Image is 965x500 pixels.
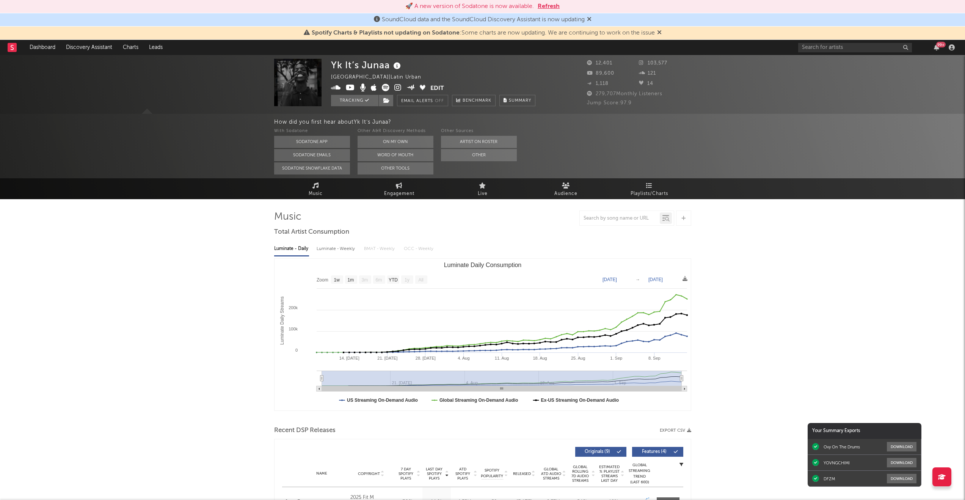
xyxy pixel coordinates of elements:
text: 14. [DATE] [339,356,359,360]
button: Word Of Mouth [358,149,433,161]
text: 28. [DATE] [415,356,435,360]
span: 89,600 [587,71,614,76]
div: Luminate - Weekly [317,242,356,255]
span: 103,577 [639,61,667,66]
button: Features(4) [632,447,683,457]
span: Benchmark [463,96,491,105]
div: Name [297,471,347,476]
text: Global Streaming On-Demand Audio [439,398,518,403]
button: On My Own [358,136,433,148]
div: Other Sources [441,127,517,136]
div: [GEOGRAPHIC_DATA] | Latin Urban [331,73,430,82]
div: YOVNGCHIMI [824,460,850,465]
span: Jump Score: 97.9 [587,101,632,105]
a: Leads [144,40,168,55]
text: → [635,277,640,282]
span: SoundCloud data and the SoundCloud Discovery Assistant is now updating [382,17,585,23]
svg: Luminate Daily Consumption [275,259,691,410]
text: 1. Sep [610,356,622,360]
text: 25. Aug [571,356,585,360]
span: Dismiss [587,17,592,23]
button: Sodatone Emails [274,149,350,161]
button: Sodatone Snowflake Data [274,162,350,175]
a: Music [274,178,358,199]
span: Audience [554,189,577,198]
div: Your Summary Exports [808,423,921,439]
button: Download [887,474,916,483]
a: Playlists/Charts [608,178,691,199]
div: With Sodatone [274,127,350,136]
a: Discovery Assistant [61,40,118,55]
span: Copyright [358,472,380,476]
a: Charts [118,40,144,55]
div: Luminate - Daily [274,242,309,255]
button: Download [887,442,916,451]
text: 4. Aug [458,356,469,360]
span: Global Rolling 7D Audio Streams [570,465,591,483]
div: DFZM [824,476,835,481]
span: Engagement [384,189,414,198]
input: Search by song name or URL [580,215,660,222]
button: Sodatone App [274,136,350,148]
span: Released [513,472,531,476]
text: 1y [405,277,410,283]
text: All [418,277,423,283]
text: 3m [361,277,368,283]
span: 279,707 Monthly Listeners [587,91,662,96]
span: Originals ( 9 ) [580,450,615,454]
button: Other [441,149,517,161]
span: : Some charts are now updating. We are continuing to work on the issue [312,30,655,36]
span: Spotify Popularity [481,468,503,479]
span: 14 [639,81,653,86]
text: 11. Aug [494,356,508,360]
text: 200k [289,305,298,310]
button: Originals(9) [575,447,626,457]
span: Recent DSP Releases [274,426,336,435]
a: Live [441,178,524,199]
text: 6m [375,277,382,283]
div: 99 + [936,42,946,47]
span: Live [478,189,488,198]
button: Email AlertsOff [397,95,448,106]
a: Engagement [358,178,441,199]
span: Last Day Spotify Plays [424,467,444,481]
button: Edit [430,84,444,93]
span: Dismiss [657,30,662,36]
a: Dashboard [24,40,61,55]
span: 1,118 [587,81,609,86]
text: [DATE] [648,277,663,282]
text: [DATE] [603,277,617,282]
button: Tracking [331,95,378,106]
span: 12,401 [587,61,612,66]
text: Ex-US Streaming On-Demand Audio [541,398,619,403]
button: Export CSV [660,428,691,433]
span: Music [309,189,323,198]
button: Refresh [538,2,560,11]
span: Spotify Charts & Playlists not updating on Sodatone [312,30,460,36]
div: 🚀 A new version of Sodatone is now available. [405,2,534,11]
span: Estimated % Playlist Streams Last Day [599,465,620,483]
span: Playlists/Charts [631,189,668,198]
text: YTD [388,277,397,283]
text: Zoom [317,277,328,283]
text: 1w [334,277,340,283]
button: Artist on Roster [441,136,517,148]
text: Luminate Daily Streams [279,296,284,344]
span: ATD Spotify Plays [453,467,473,481]
div: Global Streaming Trend (Last 60D) [628,462,651,485]
text: 21. [DATE] [377,356,397,360]
text: 8. Sep [648,356,660,360]
a: Audience [524,178,608,199]
span: Global ATD Audio Streams [541,467,562,481]
text: 1m [347,277,354,283]
text: 18. Aug [533,356,547,360]
span: Features ( 4 ) [637,450,672,454]
button: Other Tools [358,162,433,175]
button: 99+ [934,44,939,50]
text: Luminate Daily Consumption [444,262,521,268]
span: 121 [639,71,656,76]
div: Yk It’s Junaa [331,59,403,71]
div: Other A&R Discovery Methods [358,127,433,136]
span: 7 Day Spotify Plays [396,467,416,481]
span: Summary [509,99,531,103]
